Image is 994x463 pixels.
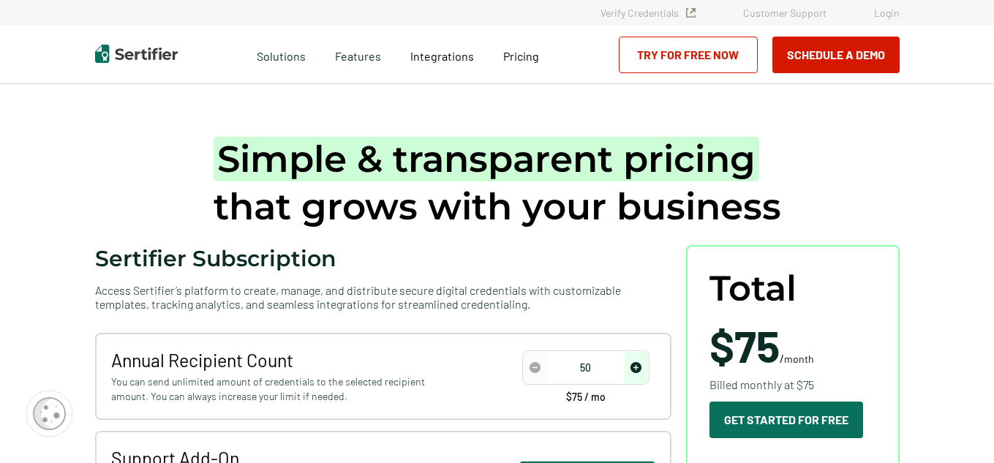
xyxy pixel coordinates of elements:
img: Cookie Popup Icon [33,397,66,430]
button: Get Started For Free [709,402,863,438]
span: increase number [625,352,648,383]
span: $75 / mo [566,392,606,402]
span: Sertifier Subscription [95,245,336,272]
span: Simple & transparent pricing [214,137,759,181]
img: Decrease Icon [530,362,541,373]
span: month [784,353,814,365]
a: Integrations [410,45,474,64]
a: Customer Support [743,7,827,19]
span: / [709,323,814,367]
span: decrease number [524,352,547,383]
img: Verified [686,8,696,18]
img: Sertifier | Digital Credentialing Platform [95,45,178,63]
img: Increase Icon [630,362,641,373]
span: Annual Recipient Count [111,349,456,371]
span: Solutions [257,45,306,64]
a: Try for Free Now [619,37,758,73]
h1: that grows with your business [214,135,781,230]
span: Features [335,45,381,64]
span: Integrations [410,49,474,63]
a: Login [874,7,900,19]
button: Schedule a Demo [772,37,900,73]
a: Pricing [503,45,539,64]
a: Verify Credentials [600,7,696,19]
span: Total [709,268,797,309]
span: You can send unlimited amount of credentials to the selected recipient amount. You can always inc... [111,374,456,404]
span: $75 [709,319,780,372]
iframe: Chat Widget [921,393,994,463]
span: Billed monthly at $75 [709,375,814,394]
span: Access Sertifier’s platform to create, manage, and distribute secure digital credentials with cus... [95,283,671,311]
span: Pricing [503,49,539,63]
